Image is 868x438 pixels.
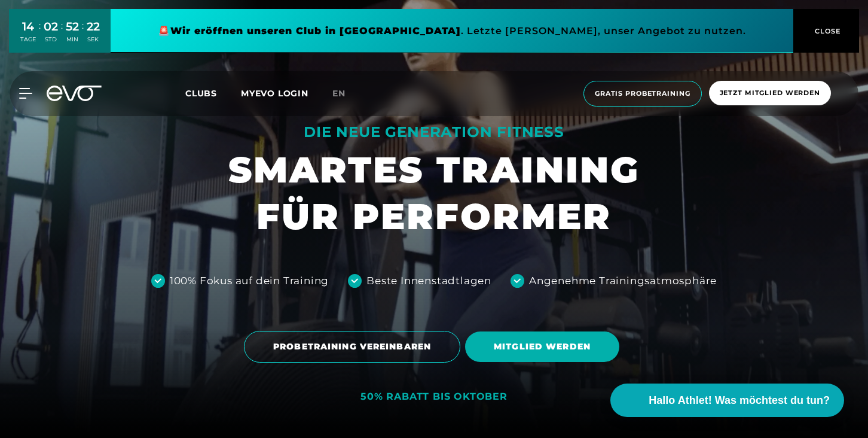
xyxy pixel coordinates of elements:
div: Beste Innenstadtlagen [366,273,491,289]
div: 02 [44,18,58,35]
span: en [332,88,346,99]
a: MYEVO LOGIN [241,88,308,99]
div: Angenehme Trainingsatmosphäre [529,273,717,289]
span: Clubs [185,88,217,99]
div: SEK [87,35,100,44]
div: 22 [87,18,100,35]
span: Hallo Athlet! Was möchtest du tun? [649,393,830,409]
div: DIE NEUE GENERATION FITNESS [228,123,640,142]
div: MIN [66,35,79,44]
div: : [39,19,41,51]
div: 50% RABATT BIS OKTOBER [360,391,508,403]
div: : [82,19,84,51]
span: Gratis Probetraining [595,89,690,99]
button: CLOSE [793,9,859,53]
a: MITGLIED WERDEN [465,323,624,371]
div: 14 [20,18,36,35]
button: Hallo Athlet! Was möchtest du tun? [610,384,844,417]
a: en [332,87,360,101]
a: Jetzt Mitglied werden [705,81,835,107]
span: PROBETRAINING VEREINBAREN [273,340,431,353]
span: MITGLIED WERDEN [494,340,591,353]
div: : [61,19,63,51]
div: STD [44,35,58,44]
a: Clubs [185,87,241,99]
span: CLOSE [812,26,841,36]
h1: SMARTES TRAINING FÜR PERFORMER [228,147,640,240]
span: Jetzt Mitglied werden [720,88,820,98]
a: PROBETRAINING VEREINBAREN [244,322,465,372]
a: Gratis Probetraining [580,81,705,107]
div: 52 [66,18,79,35]
div: 100% Fokus auf dein Training [170,273,329,289]
div: TAGE [20,35,36,44]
